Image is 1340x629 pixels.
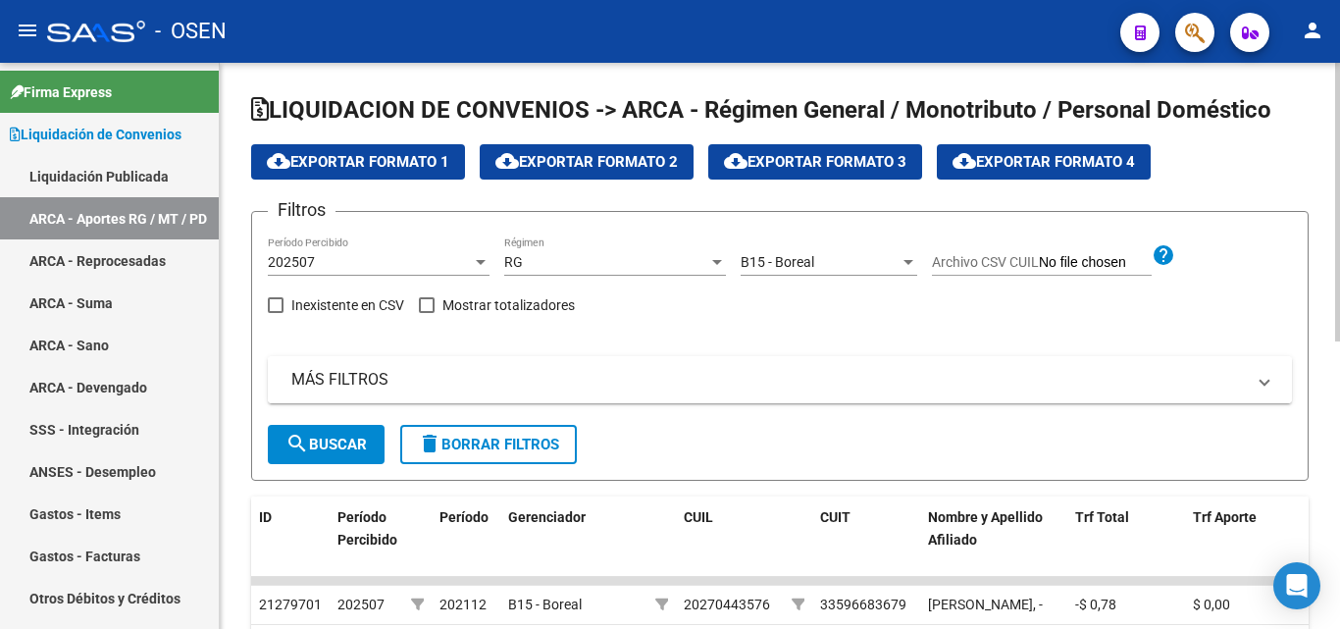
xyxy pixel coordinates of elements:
span: 202507 [268,254,315,270]
span: B15 - Boreal [508,597,582,612]
mat-icon: person [1301,19,1324,42]
span: LIQUIDACION DE CONVENIOS -> ARCA - Régimen General / Monotributo / Personal Doméstico [251,96,1271,124]
button: Buscar [268,425,385,464]
span: B15 - Boreal [741,254,814,270]
mat-icon: cloud_download [724,149,747,173]
span: Período Percibido [337,509,397,548]
mat-expansion-panel-header: MÁS FILTROS [268,356,1292,403]
mat-icon: help [1152,243,1175,267]
mat-panel-title: MÁS FILTROS [291,369,1245,391]
button: Exportar Formato 3 [708,144,922,180]
button: Exportar Formato 1 [251,144,465,180]
span: Trf Aporte [1193,509,1257,525]
span: 21279701 [259,597,322,612]
button: Exportar Formato 4 [937,144,1151,180]
button: Borrar Filtros [400,425,577,464]
mat-icon: delete [418,432,441,455]
span: - OSEN [155,10,227,53]
span: Liquidación de Convenios [10,124,181,145]
span: Trf Total [1075,509,1129,525]
span: Inexistente en CSV [291,293,404,317]
span: Exportar Formato 4 [953,153,1135,171]
span: Nombre y Apellido Afiliado [928,509,1043,548]
span: Exportar Formato 2 [495,153,678,171]
datatable-header-cell: Período [432,497,500,583]
span: Gerenciador [508,509,586,525]
h3: Filtros [268,196,335,224]
datatable-header-cell: Trf Total [1067,497,1185,583]
mat-icon: cloud_download [267,149,290,173]
datatable-header-cell: CUIL [676,497,784,583]
datatable-header-cell: Trf Aporte [1185,497,1303,583]
mat-icon: search [285,432,309,455]
span: $ 0,00 [1193,597,1230,612]
span: Firma Express [10,81,112,103]
span: ID [259,509,272,525]
span: [PERSON_NAME], - [928,597,1043,612]
span: Mostrar totalizadores [442,293,575,317]
span: -$ 0,78 [1075,597,1116,612]
span: Buscar [285,436,367,453]
datatable-header-cell: Gerenciador [500,497,647,583]
div: 33596683679 [820,594,906,616]
span: RG [504,254,523,270]
span: Borrar Filtros [418,436,559,453]
datatable-header-cell: Período Percibido [330,497,403,583]
span: CUIT [820,509,850,525]
button: Exportar Formato 2 [480,144,694,180]
span: 202507 [337,597,385,612]
datatable-header-cell: Nombre y Apellido Afiliado [920,497,1067,583]
datatable-header-cell: CUIT [812,497,920,583]
span: Exportar Formato 3 [724,153,906,171]
span: Período [439,509,489,525]
input: Archivo CSV CUIL [1039,254,1152,272]
datatable-header-cell: ID [251,497,330,583]
span: Exportar Formato 1 [267,153,449,171]
mat-icon: cloud_download [495,149,519,173]
span: 202112 [439,597,487,612]
span: Archivo CSV CUIL [932,254,1039,270]
mat-icon: cloud_download [953,149,976,173]
mat-icon: menu [16,19,39,42]
div: Open Intercom Messenger [1273,562,1320,609]
div: 20270443576 [684,594,770,616]
span: CUIL [684,509,713,525]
